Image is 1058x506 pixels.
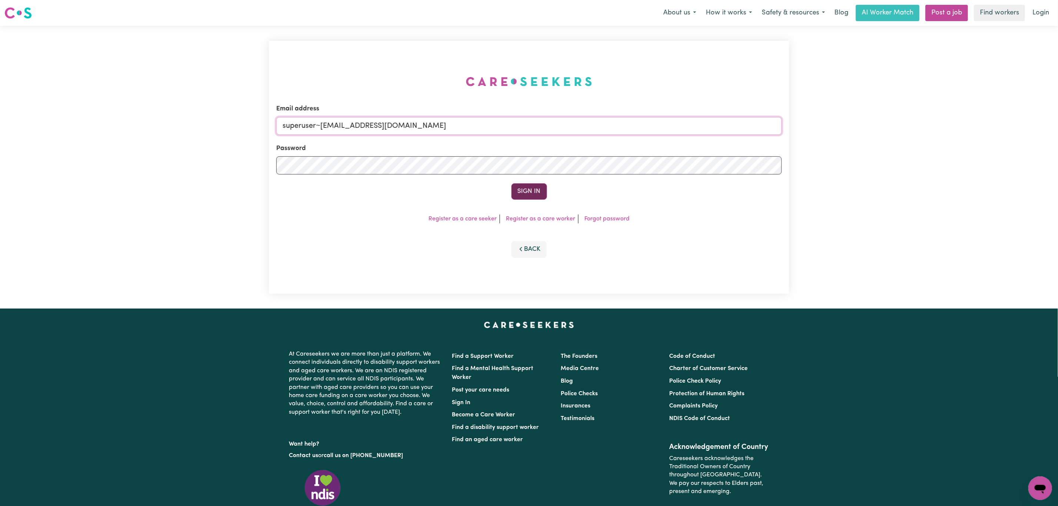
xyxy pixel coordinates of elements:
a: Blog [561,378,573,384]
a: Police Checks [561,391,598,397]
a: Register as a care seeker [428,216,497,222]
a: Login [1028,5,1054,21]
a: Police Check Policy [669,378,721,384]
a: Forgot password [584,216,630,222]
a: Find a Support Worker [452,353,514,359]
a: call us on [PHONE_NUMBER] [324,453,403,459]
a: Careseekers logo [4,4,32,21]
a: Code of Conduct [669,353,715,359]
a: Become a Care Worker [452,412,515,418]
a: AI Worker Match [856,5,920,21]
img: Careseekers logo [4,6,32,20]
a: Media Centre [561,366,599,372]
a: Post a job [925,5,968,21]
h2: Acknowledgement of Country [669,443,769,452]
a: Complaints Policy [669,403,718,409]
a: Find a Mental Health Support Worker [452,366,534,380]
a: Testimonials [561,416,594,422]
a: Find a disability support worker [452,425,539,430]
label: Password [276,144,306,153]
a: Find an aged care worker [452,437,523,443]
input: Email address [276,117,782,135]
p: or [289,449,443,463]
iframe: Button to launch messaging window, conversation in progress [1028,476,1052,500]
button: How it works [701,5,757,21]
a: NDIS Code of Conduct [669,416,730,422]
button: Sign In [511,183,547,200]
a: Contact us [289,453,318,459]
p: Careseekers acknowledges the Traditional Owners of Country throughout [GEOGRAPHIC_DATA]. We pay o... [669,452,769,499]
a: Charter of Customer Service [669,366,748,372]
p: At Careseekers we are more than just a platform. We connect individuals directly to disability su... [289,347,443,419]
a: Protection of Human Rights [669,391,744,397]
button: Back [511,241,547,257]
a: Register as a care worker [506,216,575,222]
a: Blog [830,5,853,21]
a: Post your care needs [452,387,510,393]
a: Insurances [561,403,590,409]
button: About us [658,5,701,21]
a: Sign In [452,400,471,406]
label: Email address [276,104,319,114]
a: Careseekers home page [484,322,574,328]
p: Want help? [289,437,443,448]
a: The Founders [561,353,597,359]
a: Find workers [974,5,1025,21]
button: Safety & resources [757,5,830,21]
